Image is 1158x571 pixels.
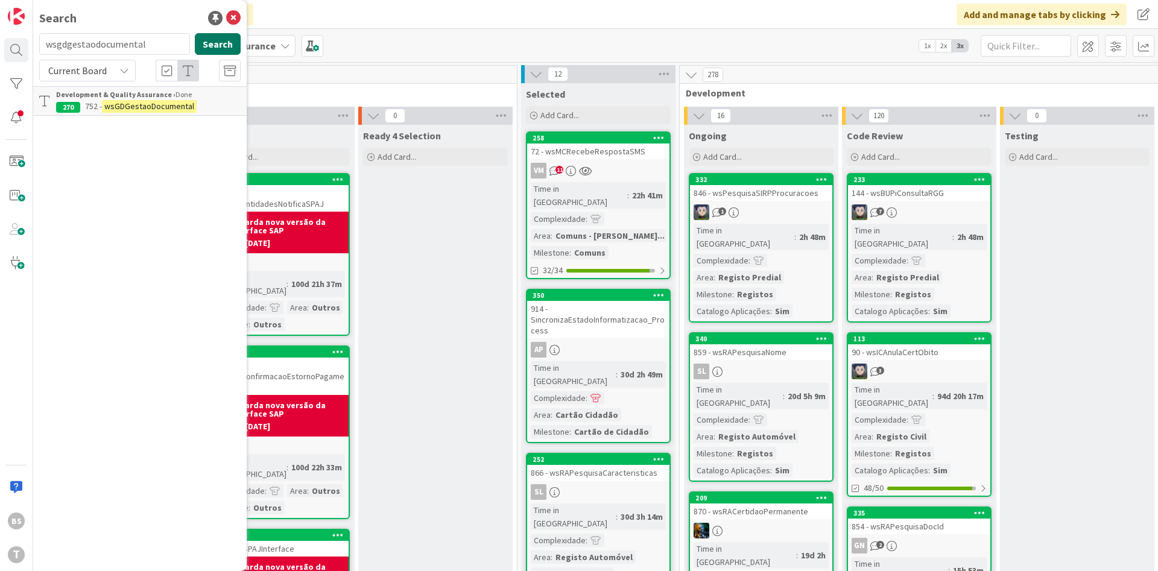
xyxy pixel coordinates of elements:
span: Current Board [48,65,107,77]
div: Area [531,229,551,242]
div: Area [694,430,713,443]
div: Catalogo Aplicações [694,464,770,477]
div: Time in [GEOGRAPHIC_DATA] [694,542,796,569]
div: 332846 - wsPesquisaSIRPProcuracoes [690,174,832,201]
span: : [890,447,892,460]
span: Add Card... [1019,151,1058,162]
div: Milestone [852,288,890,301]
div: 233 [853,175,990,184]
div: 233144 - wsBUPiConsultaRGG [848,174,990,201]
span: Add Card... [540,110,579,121]
div: SL [531,484,546,500]
div: VM [531,163,546,178]
div: Area [287,301,307,314]
div: 90 - wsICAnulaCertObito [848,344,990,360]
span: : [248,318,250,331]
div: Catalogo Aplicações [852,464,928,477]
span: : [794,230,796,244]
span: Selected [526,88,565,100]
span: 48/50 [864,482,884,494]
b: Development & Quality Assurance › [56,90,176,99]
div: Time in [GEOGRAPHIC_DATA] [531,361,616,388]
span: 3 [876,367,884,374]
div: LS [690,204,832,220]
div: 340 [690,333,832,344]
span: 11 [555,166,563,174]
div: Sim [930,464,951,477]
span: : [872,430,873,443]
div: Registos [734,447,776,460]
div: Time in [GEOGRAPHIC_DATA] [852,224,952,250]
div: 22h 41m [629,189,666,202]
div: Registo Automóvel [552,550,636,564]
div: Sim [772,304,793,318]
span: : [265,301,267,314]
div: 1137 - sapSPAJConfirmacaoEstornoPagamentos [206,358,349,395]
div: 350914 - SincronizaEstadoInformatizacao_Process [527,290,669,338]
span: 1x [919,40,935,52]
span: 2x [935,40,952,52]
span: : [569,246,571,259]
div: 335 [853,509,990,517]
div: SL [694,364,709,379]
div: 19d 2h [798,549,829,562]
span: : [569,425,571,438]
div: Milestone [531,246,569,259]
span: 0 [385,109,405,123]
img: JC [694,523,709,538]
div: Catalogo Aplicações [694,304,770,318]
div: 3691519 - prjSPAJ_EntidadesNotificaSPAJ [206,174,349,212]
div: Registo Predial [715,271,784,284]
div: Area [694,271,713,284]
div: Time in [GEOGRAPHIC_DATA] [531,503,616,530]
div: Milestone [694,288,732,301]
span: : [713,271,715,284]
a: 11390 - wsICAnulaCertObitoLSTime in [GEOGRAPHIC_DATA]:94d 20h 17mComplexidade:Area:Registo CivilM... [847,332,992,497]
div: 365 [206,347,349,358]
div: Outros [309,484,343,497]
mark: wsGDGestaoDocumental [102,100,197,113]
span: 32/34 [543,264,563,277]
div: Complexidade [694,254,748,267]
div: [DATE] [245,420,270,433]
span: : [551,550,552,564]
div: Complexidade [694,413,748,426]
div: Registo Predial [873,271,942,284]
span: : [307,301,309,314]
span: 3x [952,40,968,52]
span: Add Card... [378,151,416,162]
div: Time in [GEOGRAPHIC_DATA] [210,271,286,297]
div: 866 - wsRAPesquisaCaracteristicas [527,465,669,481]
img: LS [694,204,709,220]
div: 914 - SincronizaEstadoInformatizacao_Process [527,301,669,338]
div: 144 - wsBUPiConsultaRGG [848,185,990,201]
div: 369 [212,175,349,184]
div: Area [531,408,551,421]
span: : [616,368,618,381]
div: 854 - wsRAPesquisaDocId [848,519,990,534]
div: Registos [734,288,776,301]
div: 1519 - prjSPAJ_EntidadesNotificaSPAJ [206,185,349,212]
div: 335 [848,508,990,519]
div: T [8,546,25,563]
b: Aguarda nova versão da interface SAP [230,218,345,235]
div: Milestone [531,425,569,438]
div: Milestone [694,447,732,460]
div: Search [39,9,77,27]
div: 3651137 - sapSPAJConfirmacaoEstornoPagamentos [206,347,349,395]
div: 870 - wsRACertidaoPermanente [690,503,832,519]
span: 7 [876,207,884,215]
span: : [286,277,288,291]
div: 94d 20h 17m [934,390,987,403]
span: : [928,464,930,477]
div: 25872 - wsMCRecebeRespostaSMS [527,133,669,159]
div: Complexidade [531,212,586,226]
div: Registo Civil [873,430,929,443]
span: : [248,501,250,514]
div: Add and manage tabs by clicking [957,4,1127,25]
span: : [906,254,908,267]
div: 340 [695,335,832,343]
span: : [307,484,309,497]
div: 252866 - wsRAPesquisaCaracteristicas [527,454,669,481]
span: : [551,408,552,421]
